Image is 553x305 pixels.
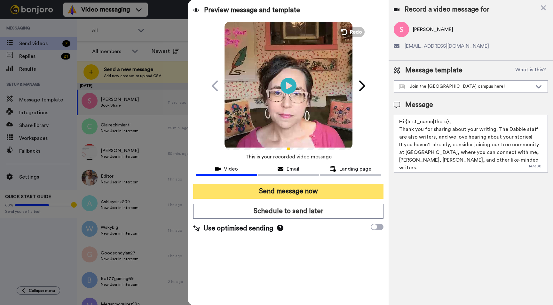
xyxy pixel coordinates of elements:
[224,165,238,173] span: Video
[245,150,332,164] span: This is your recorded video message
[405,42,489,50] span: [EMAIL_ADDRESS][DOMAIN_NAME]
[399,84,405,89] img: Message-temps.svg
[513,66,548,75] button: What is this?
[339,165,371,173] span: Landing page
[399,83,532,90] div: Join the [GEOGRAPHIC_DATA] campus here!
[405,100,433,110] span: Message
[193,204,384,219] button: Schedule to send later
[394,115,548,173] textarea: Hi {first_name|there}, Thank you for sharing about your writing. The Dabble staff are also writer...
[287,165,299,173] span: Email
[405,66,462,75] span: Message template
[193,184,384,199] button: Send message now
[203,224,273,233] span: Use optimised sending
